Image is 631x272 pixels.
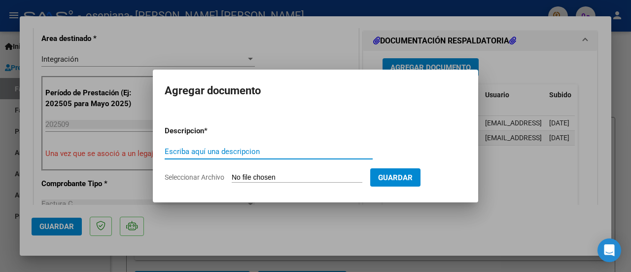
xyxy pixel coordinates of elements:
[165,81,466,100] h2: Agregar documento
[378,173,413,182] span: Guardar
[597,238,621,262] div: Open Intercom Messenger
[165,125,255,137] p: Descripcion
[165,173,224,181] span: Seleccionar Archivo
[370,168,421,187] button: Guardar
